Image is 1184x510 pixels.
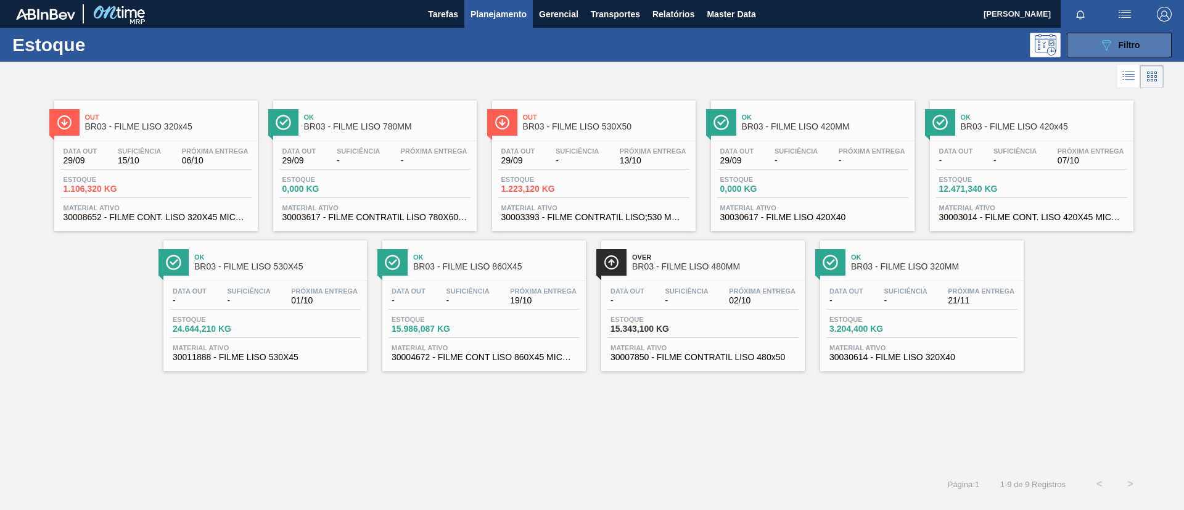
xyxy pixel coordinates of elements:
[510,296,577,305] span: 19/10
[993,156,1037,165] span: -
[227,287,270,295] span: Suficiência
[173,296,207,305] span: -
[1117,65,1140,88] div: Visão em Lista
[1030,33,1061,57] div: Pogramando: nenhum usuário selecionado
[610,296,644,305] span: -
[16,9,75,20] img: TNhmsLtSVTkK8tSr43FrP2fwEKptu5GPRR3wAAAABJRU5ErkJggg==
[729,287,795,295] span: Próxima Entrega
[501,147,535,155] span: Data out
[620,147,686,155] span: Próxima Entrega
[839,156,905,165] span: -
[166,255,181,270] img: Ícone
[282,176,369,183] span: Estoque
[829,353,1014,362] span: 30030614 - FILME LISO 320X40
[392,353,577,362] span: 30004672 - FILME CONT LISO 860X45 MICRAS
[939,156,973,165] span: -
[702,91,921,231] a: ÍconeOkBR03 - FILME LISO 420MMData out29/09Suficiência-Próxima Entrega-Estoque0,000 KGMaterial at...
[523,122,689,131] span: BR03 - FILME LISO 530X50
[118,147,161,155] span: Suficiência
[948,287,1014,295] span: Próxima Entrega
[337,147,380,155] span: Suficiência
[373,231,592,371] a: ÍconeOkBR03 - FILME LISO 860X45Data out-Suficiência-Próxima Entrega19/10Estoque15.986,087 KGMater...
[1115,469,1146,500] button: >
[1119,40,1140,50] span: Filtro
[665,296,708,305] span: -
[610,316,697,323] span: Estoque
[811,231,1030,371] a: ÍconeOkBR03 - FILME LISO 320MMData out-Suficiência-Próxima Entrega21/11Estoque3.204,400 KGMateria...
[413,262,580,271] span: BR03 - FILME LISO 860X45
[720,213,905,222] span: 30030617 - FILME LISO 420X40
[939,213,1124,222] span: 30003014 - FILME CONT. LISO 420X45 MICRAS
[64,213,249,222] span: 30008652 - FILME CONT. LISO 320X45 MICRAS
[118,156,161,165] span: 15/10
[720,156,754,165] span: 29/09
[392,287,425,295] span: Data out
[939,176,1026,183] span: Estoque
[446,287,489,295] span: Suficiência
[12,38,197,52] h1: Estoque
[961,122,1127,131] span: BR03 - FILME LISO 420x45
[194,253,361,261] span: Ok
[282,213,467,222] span: 30003617 - FILME CONTRATIL LISO 780X60 MICRA;FILME
[392,324,478,334] span: 15.986,087 KG
[775,147,818,155] span: Suficiência
[720,176,807,183] span: Estoque
[291,287,358,295] span: Próxima Entrega
[993,147,1037,155] span: Suficiência
[829,324,916,334] span: 3.204,400 KG
[1157,7,1172,22] img: Logout
[632,253,799,261] span: Over
[775,156,818,165] span: -
[501,213,686,222] span: 30003393 - FILME CONTRATIL LISO;530 MM;50 MICRA;
[85,113,252,121] span: Out
[304,122,471,131] span: BR03 - FILME LISO 780MM
[523,113,689,121] span: Out
[510,287,577,295] span: Próxima Entrega
[154,231,373,371] a: ÍconeOkBR03 - FILME LISO 530X45Data out-Suficiência-Próxima Entrega01/10Estoque24.644,210 KGMater...
[998,480,1066,489] span: 1 - 9 de 9 Registros
[392,296,425,305] span: -
[413,253,580,261] span: Ok
[45,91,264,231] a: ÍconeOutBR03 - FILME LISO 320x45Data out29/09Suficiência15/10Próxima Entrega06/10Estoque1.106,320...
[1067,33,1172,57] button: Filtro
[1140,65,1164,88] div: Visão em Cards
[276,115,291,130] img: Ícone
[720,147,754,155] span: Data out
[1058,156,1124,165] span: 07/10
[471,7,527,22] span: Planejamento
[961,113,1127,121] span: Ok
[428,7,458,22] span: Tarefas
[604,255,619,270] img: Ícone
[707,7,755,22] span: Master Data
[939,147,973,155] span: Data out
[939,204,1124,212] span: Material ativo
[227,296,270,305] span: -
[556,156,599,165] span: -
[173,353,358,362] span: 30011888 - FILME LISO 530X45
[1058,147,1124,155] span: Próxima Entrega
[829,316,916,323] span: Estoque
[610,353,795,362] span: 30007850 - FILME CONTRATIL LISO 480x50
[446,296,489,305] span: -
[495,115,510,130] img: Ícone
[401,147,467,155] span: Próxima Entrega
[401,156,467,165] span: -
[501,176,588,183] span: Estoque
[729,296,795,305] span: 02/10
[182,147,249,155] span: Próxima Entrega
[932,115,948,130] img: Ícone
[291,296,358,305] span: 01/10
[1061,6,1100,23] button: Notificações
[501,184,588,194] span: 1.223,120 KG
[64,184,150,194] span: 1.106,320 KG
[85,122,252,131] span: BR03 - FILME LISO 320x45
[742,113,908,121] span: Ok
[57,115,72,130] img: Ícone
[610,324,697,334] span: 15.343,100 KG
[948,296,1014,305] span: 21/11
[829,296,863,305] span: -
[64,204,249,212] span: Material ativo
[610,287,644,295] span: Data out
[264,91,483,231] a: ÍconeOkBR03 - FILME LISO 780MMData out29/09Suficiência-Próxima Entrega-Estoque0,000 KGMaterial at...
[539,7,578,22] span: Gerencial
